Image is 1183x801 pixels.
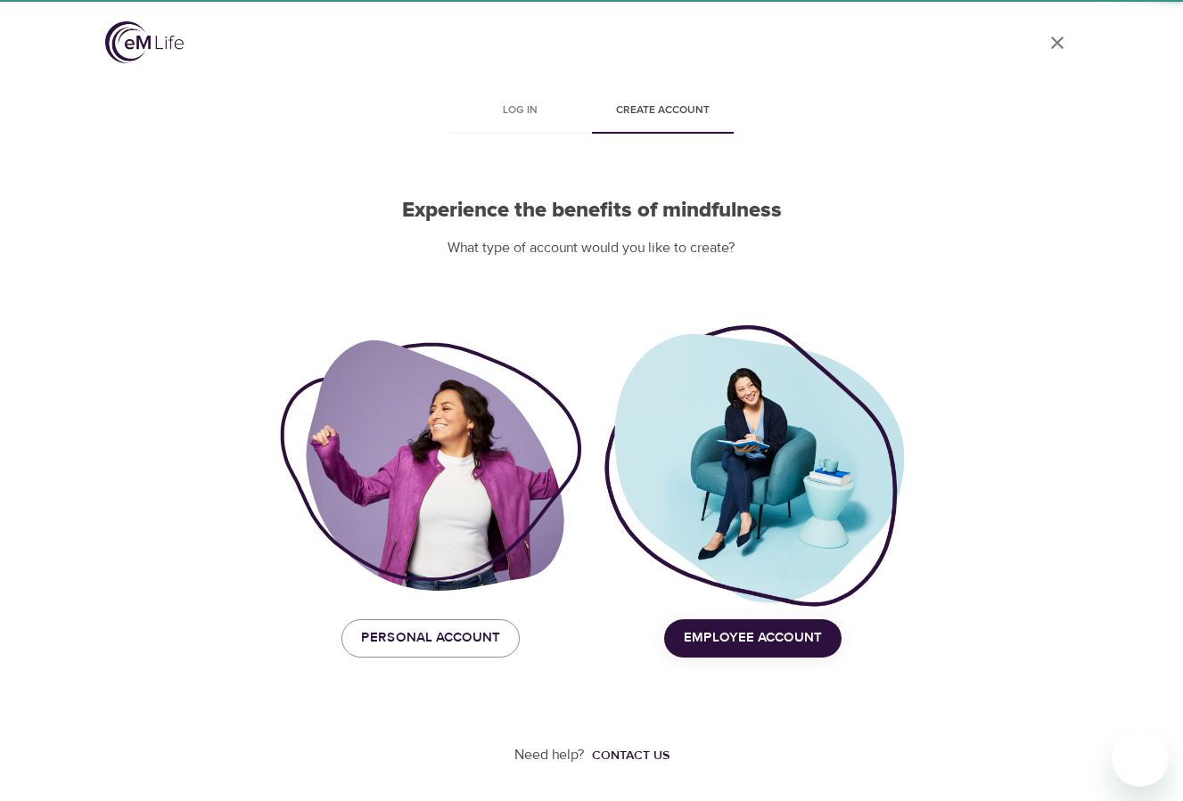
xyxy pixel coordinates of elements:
[1036,21,1079,64] a: close
[1112,730,1169,787] iframe: Button to launch messaging window
[603,102,724,120] span: Create account
[684,626,822,650] span: Employee Account
[460,102,581,120] span: Log in
[105,21,184,63] img: logo
[585,747,670,764] a: Contact us
[514,745,585,765] p: Need help?
[341,619,520,657] button: Personal Account
[592,747,670,764] div: Contact us
[664,619,842,657] button: Employee Account
[361,626,500,650] span: Personal Account
[280,198,904,224] h2: Experience the benefits of mindfulness
[280,238,904,258] p: What type of account would you like to create?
